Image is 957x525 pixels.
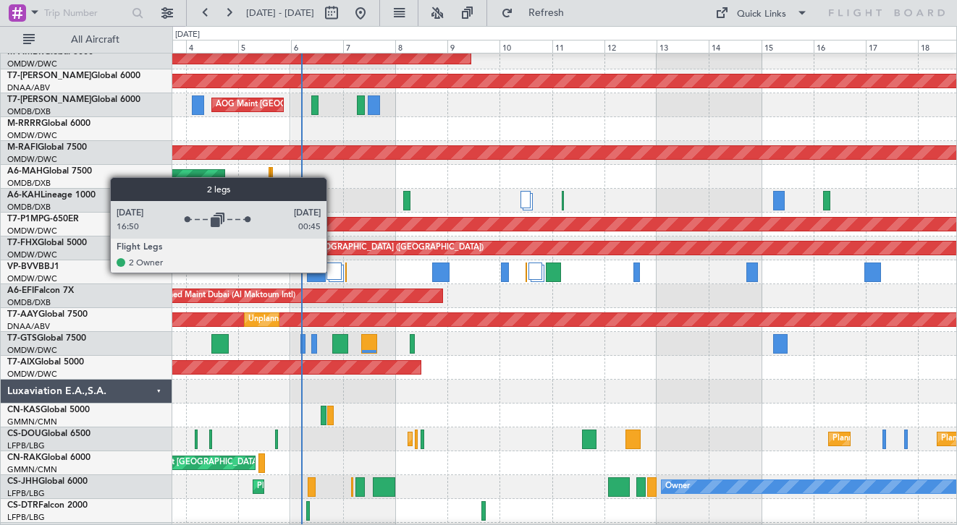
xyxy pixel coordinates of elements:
[7,119,90,128] a: M-RRRRGlobal 6000
[7,215,43,223] span: T7-P1MP
[7,226,57,236] a: OMDW/DWC
[7,453,41,462] span: CN-RAK
[604,40,657,53] div: 12
[7,154,57,165] a: OMDW/DWC
[7,321,50,332] a: DNAA/ABV
[708,1,815,25] button: Quick Links
[7,239,87,247] a: T7-FHXGlobal 5000
[447,40,499,53] div: 9
[7,273,57,284] a: OMDW/DWC
[7,358,84,367] a: T7-AIXGlobal 5000
[7,501,38,510] span: CS-DTR
[7,334,86,343] a: T7-GTSGlobal 7500
[7,72,91,80] span: T7-[PERSON_NAME]
[44,2,127,24] input: Trip Number
[7,430,90,438] a: CS-DOUGlobal 6500
[7,239,38,247] span: T7-FHX
[7,297,51,308] a: OMDB/DXB
[7,106,51,117] a: OMDB/DXB
[7,358,35,367] span: T7-AIX
[7,310,88,319] a: T7-AAYGlobal 7500
[7,501,88,510] a: CS-DTRFalcon 2000
[7,95,91,104] span: T7-[PERSON_NAME]
[7,59,57,69] a: OMDW/DWC
[7,167,43,176] span: A6-MAH
[238,40,290,53] div: 5
[153,285,295,307] div: Planned Maint Dubai (Al Maktoum Intl)
[657,40,709,53] div: 13
[7,178,51,189] a: OMDB/DXB
[7,512,45,523] a: LFPB/LBG
[7,417,57,427] a: GMMN/CMN
[709,40,761,53] div: 14
[7,477,88,486] a: CS-JHHGlobal 6000
[16,28,157,51] button: All Aircraft
[7,72,140,80] a: T7-[PERSON_NAME]Global 6000
[7,334,37,343] span: T7-GTS
[7,119,41,128] span: M-RRRR
[7,191,96,200] a: A6-KAHLineage 1000
[201,189,343,211] div: Planned Maint Dubai (Al Maktoum Intl)
[814,40,866,53] div: 16
[7,191,41,200] span: A6-KAH
[7,310,38,319] span: T7-AAY
[7,477,38,486] span: CS-JHH
[7,345,57,356] a: OMDW/DWC
[256,237,484,259] div: Planned Maint [GEOGRAPHIC_DATA] ([GEOGRAPHIC_DATA])
[216,94,385,116] div: AOG Maint [GEOGRAPHIC_DATA] (Dubai Intl)
[7,286,34,295] span: A6-EFI
[395,40,447,53] div: 8
[516,8,577,18] span: Refresh
[7,82,50,93] a: DNAA/ABV
[762,40,814,53] div: 15
[257,476,485,498] div: Planned Maint [GEOGRAPHIC_DATA] ([GEOGRAPHIC_DATA])
[7,369,57,380] a: OMDW/DWC
[7,286,74,295] a: A6-EFIFalcon 7X
[7,143,38,152] span: M-RAFI
[7,130,57,141] a: OMDW/DWC
[7,464,57,475] a: GMMN/CMN
[7,488,45,499] a: LFPB/LBG
[186,40,238,53] div: 4
[343,40,395,53] div: 7
[7,430,41,438] span: CS-DOU
[38,35,153,45] span: All Aircraft
[175,29,200,41] div: [DATE]
[111,452,350,474] div: Unplanned Maint [GEOGRAPHIC_DATA] ([GEOGRAPHIC_DATA])
[665,476,690,498] div: Owner
[7,262,38,271] span: VP-BVV
[7,406,90,414] a: CN-KASGlobal 5000
[7,440,45,451] a: LFPB/LBG
[248,309,463,330] div: Unplanned Maint [GEOGRAPHIC_DATA] (Al Maktoum Intl)
[737,7,786,22] div: Quick Links
[866,40,918,53] div: 17
[7,95,140,104] a: T7-[PERSON_NAME]Global 6000
[7,167,92,176] a: A6-MAHGlobal 7500
[7,202,51,213] a: OMDB/DXB
[246,7,314,20] span: [DATE] - [DATE]
[7,453,90,462] a: CN-RAKGlobal 6000
[7,262,59,271] a: VP-BVVBBJ1
[7,406,41,414] span: CN-KAS
[552,40,604,53] div: 11
[291,40,343,53] div: 6
[7,143,87,152] a: M-RAFIGlobal 7500
[7,249,57,260] a: OMDW/DWC
[499,40,552,53] div: 10
[7,215,79,223] a: T7-P1MPG-650ER
[494,1,581,25] button: Refresh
